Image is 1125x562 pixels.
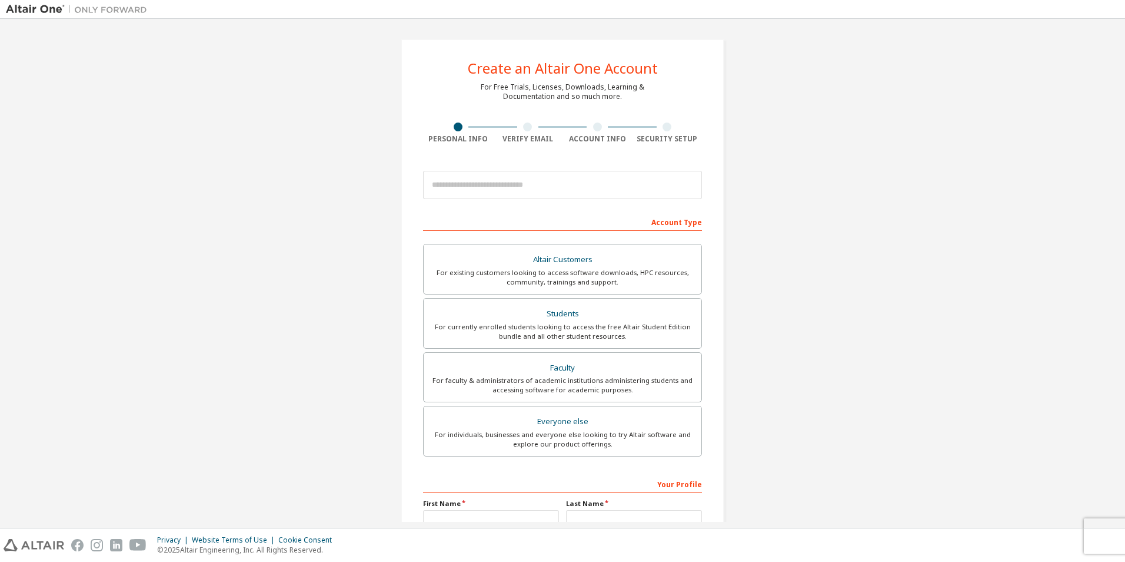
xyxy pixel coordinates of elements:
label: First Name [423,499,559,508]
div: Account Info [562,134,633,144]
div: Cookie Consent [278,535,339,545]
div: For Free Trials, Licenses, Downloads, Learning & Documentation and so much more. [481,82,644,101]
img: facebook.svg [71,539,84,551]
img: Altair One [6,4,153,15]
div: Altair Customers [431,252,694,268]
div: For faculty & administrators of academic institutions administering students and accessing softwa... [431,376,694,395]
img: youtube.svg [129,539,147,551]
div: Students [431,306,694,322]
img: instagram.svg [91,539,103,551]
div: Create an Altair One Account [468,61,658,75]
div: Your Profile [423,474,702,493]
div: Faculty [431,360,694,376]
div: Personal Info [423,134,493,144]
img: altair_logo.svg [4,539,64,551]
label: Last Name [566,499,702,508]
div: For currently enrolled students looking to access the free Altair Student Edition bundle and all ... [431,322,694,341]
img: linkedin.svg [110,539,122,551]
div: Privacy [157,535,192,545]
div: Account Type [423,212,702,231]
div: For individuals, businesses and everyone else looking to try Altair software and explore our prod... [431,430,694,449]
p: © 2025 Altair Engineering, Inc. All Rights Reserved. [157,545,339,555]
div: Website Terms of Use [192,535,278,545]
div: For existing customers looking to access software downloads, HPC resources, community, trainings ... [431,268,694,287]
div: Verify Email [493,134,563,144]
div: Everyone else [431,414,694,430]
div: Security Setup [633,134,703,144]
